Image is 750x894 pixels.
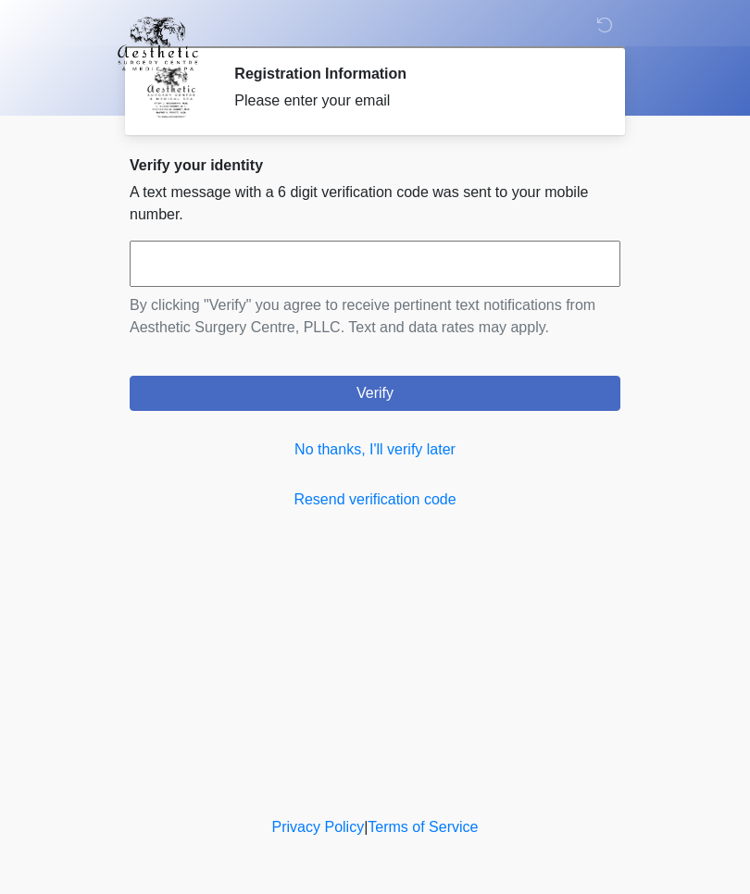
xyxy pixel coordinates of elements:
[364,819,368,835] a: |
[234,90,593,112] div: Please enter your email
[130,489,620,511] a: Resend verification code
[111,14,205,73] img: Aesthetic Surgery Centre, PLLC Logo
[130,181,620,226] p: A text message with a 6 digit verification code was sent to your mobile number.
[130,156,620,174] h2: Verify your identity
[130,439,620,461] a: No thanks, I'll verify later
[130,294,620,339] p: By clicking "Verify" you agree to receive pertinent text notifications from Aesthetic Surgery Cen...
[368,819,478,835] a: Terms of Service
[144,65,199,120] img: Agent Avatar
[130,376,620,411] button: Verify
[272,819,365,835] a: Privacy Policy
